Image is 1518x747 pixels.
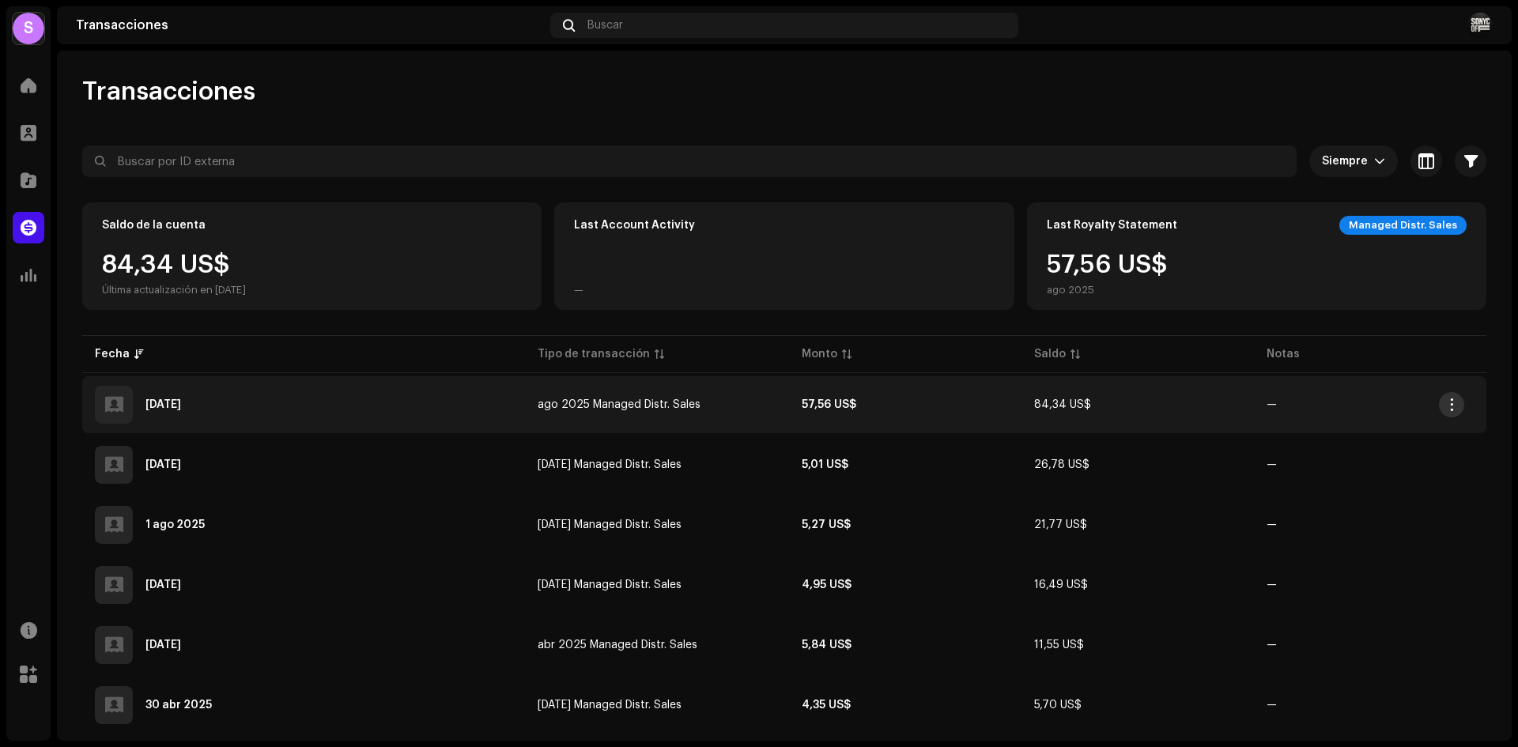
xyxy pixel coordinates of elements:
div: Última actualización en [DATE] [102,284,246,296]
re-a-table-badge: — [1267,700,1277,711]
span: 16,49 US$ [1034,579,1088,590]
span: may 2025 Managed Distr. Sales [538,579,682,590]
strong: 57,56 US$ [802,399,856,410]
strong: 4,35 US$ [802,700,851,711]
span: 84,34 US$ [1034,399,1091,410]
span: ago 2025 Managed Distr. Sales [538,399,700,410]
div: Saldo [1034,346,1066,362]
span: 26,78 US$ [1034,459,1089,470]
div: — [574,284,583,296]
span: abr 2025 Managed Distr. Sales [538,639,697,651]
strong: 5,84 US$ [802,639,852,651]
div: Monto [802,346,837,362]
strong: 5,27 US$ [802,519,851,530]
span: 5,70 US$ [1034,700,1082,711]
span: 21,77 US$ [1034,519,1087,530]
div: Tipo de transacción [538,346,650,362]
div: Last Account Activity [574,219,695,232]
div: Managed Distr. Sales [1339,216,1467,235]
re-a-table-badge: — [1267,519,1277,530]
re-a-table-badge: — [1267,459,1277,470]
strong: 5,01 US$ [802,459,848,470]
div: 1 jun 2025 [145,639,181,651]
div: S [13,13,44,44]
span: jun 2025 Managed Distr. Sales [538,519,682,530]
input: Buscar por ID externa [82,145,1297,177]
div: ago 2025 [1047,284,1168,296]
div: 2 oct 2025 [145,399,181,410]
div: 3 jul 2025 [145,579,181,590]
span: mar 2025 Managed Distr. Sales [538,700,682,711]
re-a-table-badge: — [1267,639,1277,651]
div: 1 ago 2025 [145,519,205,530]
span: Buscar [587,19,623,32]
span: 11,55 US$ [1034,639,1084,651]
div: 30 abr 2025 [145,700,212,711]
div: Last Royalty Statement [1047,219,1177,232]
re-a-table-badge: — [1267,399,1277,410]
img: ac2d6ba7-6e03-4d56-b356-7b6d8d7d168b [1467,13,1493,38]
span: jul 2025 Managed Distr. Sales [538,459,682,470]
span: Transacciones [82,76,255,108]
span: Siempre [1322,145,1374,177]
div: dropdown trigger [1374,145,1385,177]
re-a-table-badge: — [1267,579,1277,590]
div: Transacciones [76,19,544,32]
div: 2 sept 2025 [145,459,181,470]
div: Saldo de la cuenta [102,219,206,232]
strong: 4,95 US$ [802,579,852,590]
div: Fecha [95,346,130,362]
